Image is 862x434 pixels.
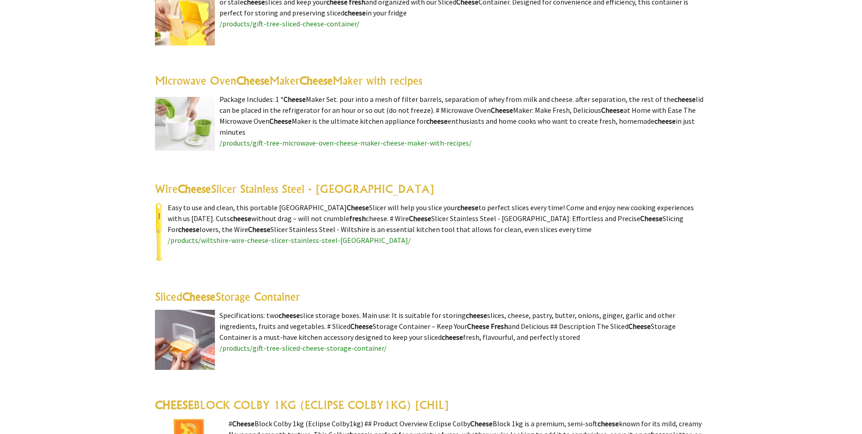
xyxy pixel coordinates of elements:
[155,398,194,412] highlight: CHEESE
[219,343,387,353] a: /products/gift-tree-sliced-cheese-storage-container/
[155,74,422,87] a: Microwave OvenCheeseMakerCheeseMaker with recipes
[466,311,487,320] highlight: cheese
[168,236,411,245] a: /products/wiltshire-wire-cheese-slicer-stainless-steel-[GEOGRAPHIC_DATA]/
[442,333,463,342] highlight: cheese
[674,95,696,104] highlight: cheese
[284,95,306,104] highlight: Cheese
[219,138,472,147] a: /products/gift-tree-microwave-oven-cheese-maker-cheese-maker-with-recipes/
[155,94,215,154] img: Microwave Oven Cheese Maker Cheese Maker with recipes
[182,290,215,303] highlight: Cheese
[178,225,199,234] highlight: cheese
[426,116,448,126] highlight: cheese
[155,202,163,262] img: Wire Cheese Slicer Stainless Steel - Wiltshire
[269,116,292,126] highlight: Cheese
[347,203,369,212] highlight: Cheese
[457,203,478,212] highlight: cheese
[299,74,333,87] highlight: Cheese
[628,322,651,331] highlight: Cheese
[155,290,300,303] a: SlicedCheeseStorage Container
[230,214,251,223] highlight: cheese
[279,311,300,320] highlight: cheese
[467,322,508,331] highlight: Cheese Fresh
[601,106,623,115] highlight: Cheese
[654,116,676,126] highlight: cheese
[155,310,215,370] img: Sliced Cheese Storage Container
[491,106,513,115] highlight: Cheese
[232,419,254,428] highlight: Cheese
[344,8,366,17] highlight: cheese
[349,214,366,223] highlight: fresh
[350,322,373,331] highlight: Cheese
[598,419,619,428] highlight: cheese
[470,419,493,428] highlight: Cheese
[248,225,270,234] highlight: Cheese
[409,214,431,223] highlight: Cheese
[178,182,211,196] highlight: Cheese
[155,398,449,412] a: CHEESEBLOCK COLBY 1KG (ECLIPSE COLBY1KG) [CHIL]
[236,74,269,87] highlight: Cheese
[219,19,359,28] a: /products/gift-tree-sliced-cheese-container/
[155,182,434,196] a: WireCheeseSlicer Stainless Steel - [GEOGRAPHIC_DATA]
[640,214,663,223] highlight: Cheese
